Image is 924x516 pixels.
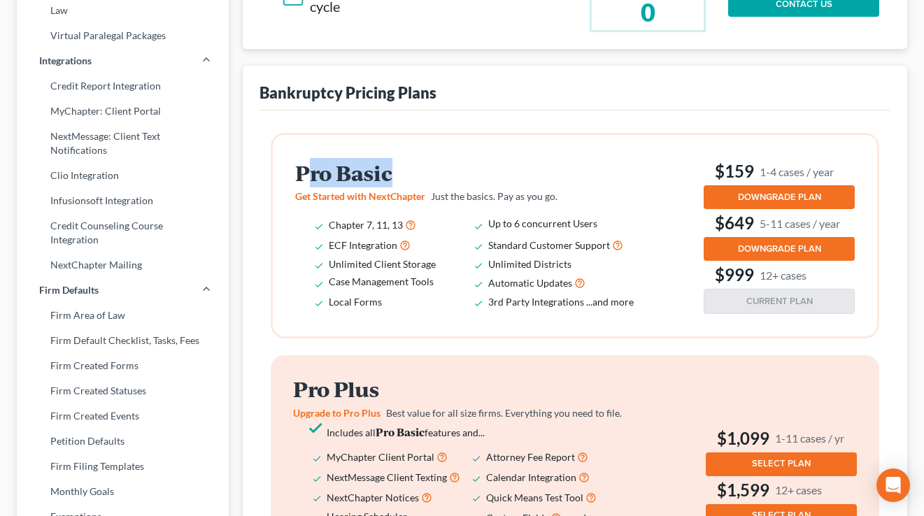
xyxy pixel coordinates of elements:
[488,239,610,251] span: Standard Customer Support
[329,258,436,270] span: Unlimited Client Storage
[17,353,229,378] a: Firm Created Forms
[376,424,425,439] strong: Pro Basic
[488,296,584,308] span: 3rd Party Integrations
[17,99,229,124] a: MyChapter: Client Portal
[260,83,436,103] div: Bankruptcy Pricing Plans
[327,492,419,503] span: NextChapter Notices
[876,468,910,502] div: Open Intercom Messenger
[327,471,447,483] span: NextMessage Client Texting
[752,458,811,469] span: SELECT PLAN
[293,407,381,419] span: Upgrade to Pro Plus
[486,451,575,463] span: Attorney Fee Report
[17,479,229,504] a: Monthly Goals
[704,185,855,209] button: DOWNGRADE PLAN
[586,296,634,308] span: ...and more
[17,252,229,278] a: NextChapter Mailing
[704,237,855,261] button: DOWNGRADE PLAN
[706,479,857,501] h3: $1,599
[704,212,855,234] h3: $649
[17,403,229,429] a: Firm Created Events
[706,452,857,476] button: SELECT PLAN
[775,431,844,445] small: 1-11 cases / yr
[17,429,229,454] a: Petition Defaults
[17,23,229,48] a: Virtual Paralegal Packages
[327,451,434,463] span: MyChapter Client Portal
[329,275,434,287] span: Case Management Tools
[17,303,229,328] a: Firm Area of Law
[293,378,651,401] h2: Pro Plus
[295,190,425,202] span: Get Started with NextChapter
[329,296,382,308] span: Local Forms
[17,48,229,73] a: Integrations
[706,427,857,450] h3: $1,099
[760,164,834,179] small: 1-4 cases / year
[760,268,806,282] small: 12+ cases
[704,160,855,182] h3: $159
[486,492,583,503] span: Quick Means Test Tool
[386,407,622,419] span: Best value for all size firms. Everything you need to file.
[17,124,229,163] a: NextMessage: Client Text Notifications
[775,482,822,497] small: 12+ cases
[327,427,485,438] span: Includes all features and...
[746,296,813,307] span: CURRENT PLAN
[704,264,855,286] h3: $999
[760,216,840,231] small: 5-11 cases / year
[329,239,397,251] span: ECF Integration
[17,73,229,99] a: Credit Report Integration
[704,289,855,314] button: CURRENT PLAN
[17,378,229,403] a: Firm Created Statuses
[39,54,92,68] span: Integrations
[17,278,229,303] a: Firm Defaults
[738,243,821,255] span: DOWNGRADE PLAN
[329,219,403,231] span: Chapter 7, 11, 13
[17,328,229,353] a: Firm Default Checklist, Tasks, Fees
[488,277,572,289] span: Automatic Updates
[486,471,576,483] span: Calendar Integration
[488,217,597,229] span: Up to 6 concurrent Users
[17,454,229,479] a: Firm Filing Templates
[295,162,653,185] h2: Pro Basic
[17,188,229,213] a: Infusionsoft Integration
[738,192,821,203] span: DOWNGRADE PLAN
[488,258,571,270] span: Unlimited Districts
[431,190,557,202] span: Just the basics. Pay as you go.
[39,283,99,297] span: Firm Defaults
[17,163,229,188] a: Clio Integration
[17,213,229,252] a: Credit Counseling Course Integration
